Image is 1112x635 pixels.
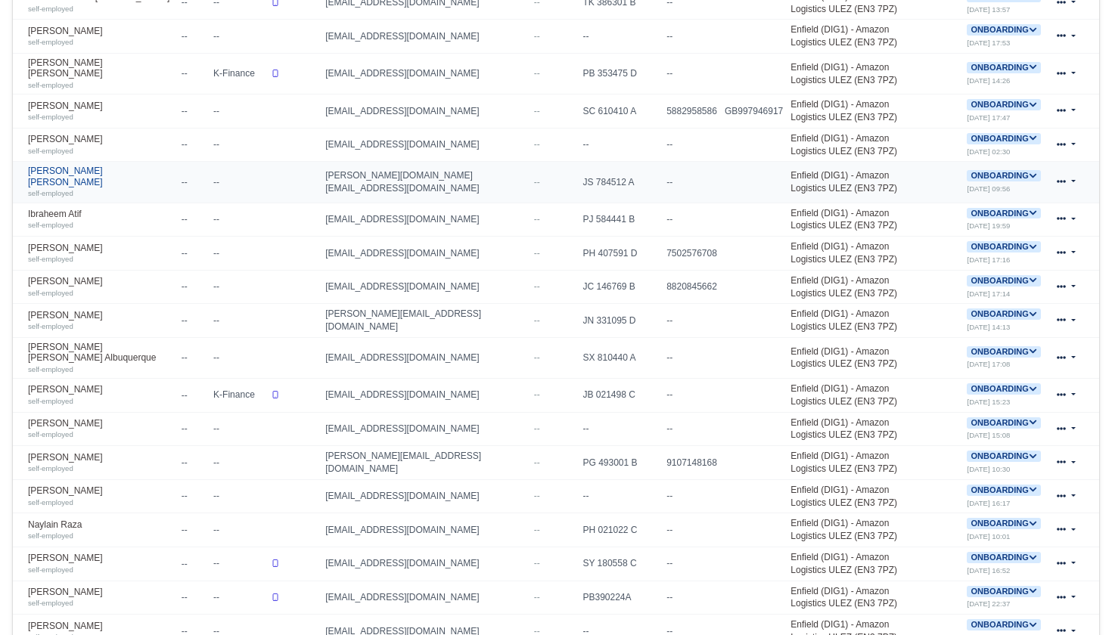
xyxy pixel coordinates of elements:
[178,94,210,129] td: --
[321,20,530,54] td: [EMAIL_ADDRESS][DOMAIN_NAME]
[967,133,1040,144] a: Onboarding
[791,208,897,231] a: Enfield (DIG1) - Amazon Logistics ULEZ (EN3 7PZ)
[28,81,73,89] small: self-employed
[967,308,1040,319] a: Onboarding
[791,383,897,407] a: Enfield (DIG1) - Amazon Logistics ULEZ (EN3 7PZ)
[579,581,663,615] td: PB390224A
[28,113,73,121] small: self-employed
[321,304,530,338] td: [PERSON_NAME][EMAIL_ADDRESS][DOMAIN_NAME]
[28,5,73,13] small: self-employed
[967,619,1040,630] span: Onboarding
[28,384,174,406] a: [PERSON_NAME] self-employed
[210,379,267,413] td: K-Finance
[28,243,174,265] a: [PERSON_NAME] self-employed
[534,525,540,535] span: --
[210,479,267,513] td: --
[28,255,73,263] small: self-employed
[28,418,174,440] a: [PERSON_NAME] self-employed
[967,39,1010,47] small: [DATE] 17:53
[210,581,267,615] td: --
[967,275,1040,287] span: Onboarding
[967,147,1010,156] small: [DATE] 02:30
[28,365,73,373] small: self-employed
[28,57,174,90] a: [PERSON_NAME] [PERSON_NAME] self-employed
[28,38,73,46] small: self-employed
[321,337,530,378] td: [EMAIL_ADDRESS][DOMAIN_NAME]
[791,451,897,474] a: Enfield (DIG1) - Amazon Logistics ULEZ (EN3 7PZ)
[28,322,73,330] small: self-employed
[579,128,663,162] td: --
[28,531,73,540] small: self-employed
[579,54,663,94] td: PB 353475 D
[28,397,73,405] small: self-employed
[967,383,1040,395] span: Onboarding
[321,54,530,94] td: [EMAIL_ADDRESS][DOMAIN_NAME]
[28,565,73,574] small: self-employed
[967,24,1040,36] span: Onboarding
[967,241,1040,252] a: Onboarding
[967,552,1040,563] span: Onboarding
[534,281,540,292] span: --
[967,99,1040,110] a: Onboarding
[210,203,267,237] td: --
[178,270,210,304] td: --
[967,599,1010,608] small: [DATE] 22:37
[967,417,1040,428] a: Onboarding
[579,270,663,304] td: JC 146769 B
[28,166,174,198] a: [PERSON_NAME] [PERSON_NAME] self-employed
[210,446,267,480] td: --
[967,323,1010,331] small: [DATE] 14:13
[28,189,73,197] small: self-employed
[28,209,174,231] a: Ibraheem Atif self-employed
[967,619,1040,630] a: Onboarding
[28,599,73,607] small: self-employed
[28,519,174,541] a: Naylain Raza self-employed
[28,134,174,156] a: [PERSON_NAME] self-employed
[791,518,897,541] a: Enfield (DIG1) - Amazon Logistics ULEZ (EN3 7PZ)
[663,337,721,378] td: --
[210,20,267,54] td: --
[534,423,540,434] span: --
[534,31,540,42] span: --
[178,412,210,446] td: --
[967,62,1040,73] span: Onboarding
[210,270,267,304] td: --
[663,54,721,94] td: --
[967,566,1010,575] small: [DATE] 16:52
[210,547,267,581] td: --
[579,237,663,271] td: PH 407591 D
[967,485,1040,495] a: Onboarding
[28,310,174,332] a: [PERSON_NAME] self-employed
[28,464,73,472] small: self-employed
[967,208,1040,218] a: Onboarding
[210,54,267,94] td: K-Finance
[178,379,210,413] td: --
[321,128,530,162] td: [EMAIL_ADDRESS][DOMAIN_NAME]
[663,128,721,162] td: --
[210,94,267,129] td: --
[663,446,721,480] td: 9107148168
[791,552,897,575] a: Enfield (DIG1) - Amazon Logistics ULEZ (EN3 7PZ)
[534,592,540,602] span: --
[967,465,1010,473] small: [DATE] 10:30
[28,587,174,609] a: [PERSON_NAME] self-employed
[28,452,174,474] a: [PERSON_NAME] self-employed
[791,170,897,194] a: Enfield (DIG1) - Amazon Logistics ULEZ (EN3 7PZ)
[321,379,530,413] td: [EMAIL_ADDRESS][DOMAIN_NAME]
[967,518,1040,528] a: Onboarding
[321,446,530,480] td: [PERSON_NAME][EMAIL_ADDRESS][DOMAIN_NAME]
[967,256,1010,264] small: [DATE] 17:16
[967,431,1010,439] small: [DATE] 15:08
[967,170,1040,181] a: Onboarding
[663,479,721,513] td: --
[967,241,1040,252] span: Onboarding
[791,133,897,156] a: Enfield (DIG1) - Amazon Logistics ULEZ (EN3 7PZ)
[321,162,530,203] td: [PERSON_NAME][DOMAIN_NAME][EMAIL_ADDRESS][DOMAIN_NAME]
[579,304,663,338] td: JN 331095 D
[321,412,530,446] td: [EMAIL_ADDRESS][DOMAIN_NAME]
[28,342,174,374] a: [PERSON_NAME] [PERSON_NAME] Albuquerque self-employed
[321,479,530,513] td: [EMAIL_ADDRESS][DOMAIN_NAME]
[178,54,210,94] td: --
[967,24,1040,35] a: Onboarding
